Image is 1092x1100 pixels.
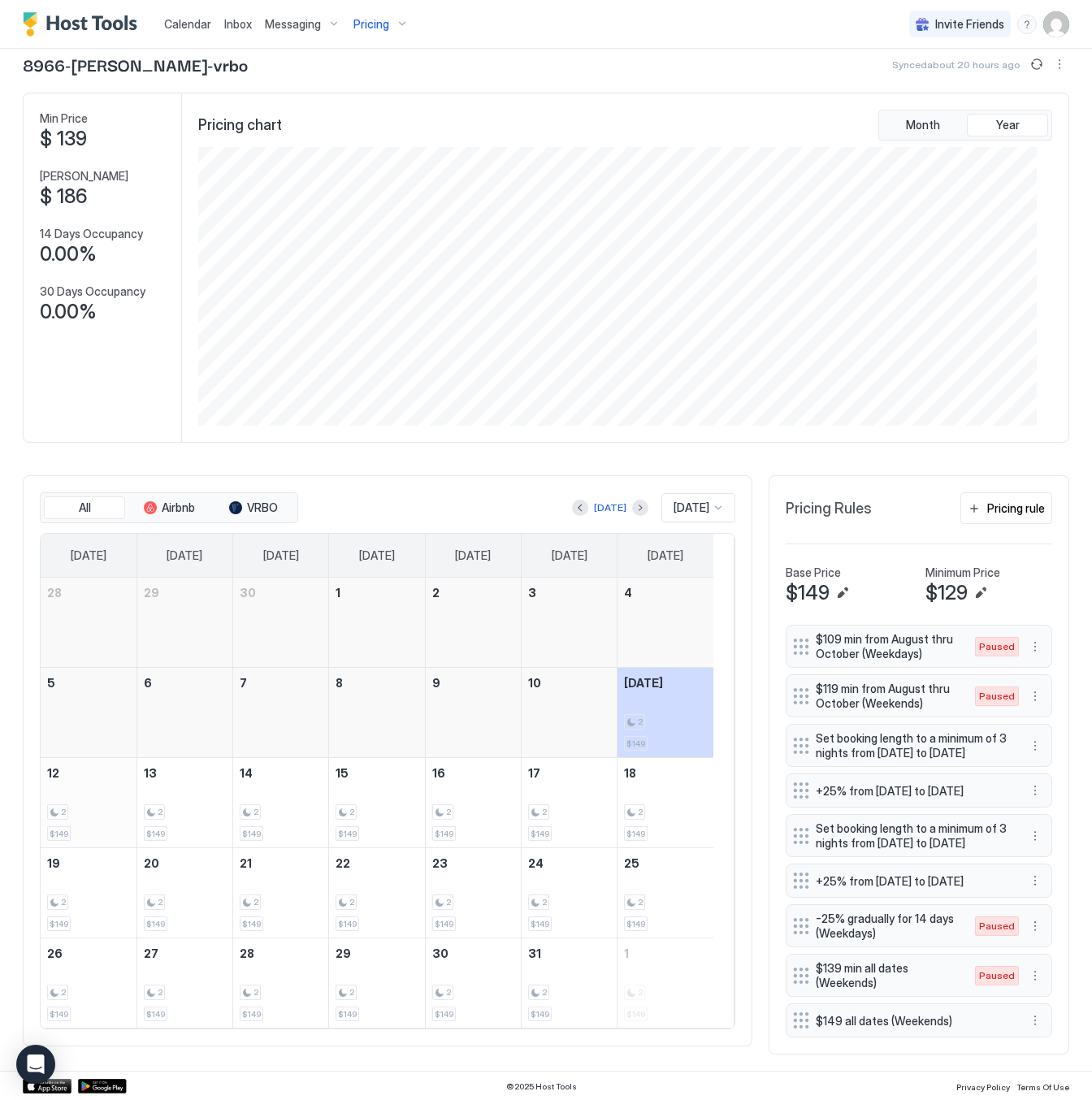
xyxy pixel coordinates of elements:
span: 1 [336,586,340,600]
span: 30 [432,946,448,960]
span: 1 [624,946,629,960]
button: All [44,496,125,519]
span: $149 [626,919,645,929]
div: menu [1025,686,1045,706]
td: September 28, 2025 [41,578,136,668]
a: October 24, 2025 [522,848,617,878]
button: More options [1025,871,1045,890]
a: October 7, 2025 [233,668,328,698]
span: $139 min all dates (Weekends) [816,961,959,990]
span: Synced about 20 hours ago [892,58,1020,71]
span: $149 [435,919,453,929]
span: Paused [979,919,1015,933]
span: $149 [435,829,453,839]
td: November 1, 2025 [617,938,713,1029]
span: 13 [144,766,157,780]
span: Year [996,118,1020,132]
span: 2 [158,897,162,907]
span: 2 [253,807,258,817]
span: 2 [158,987,162,998]
div: menu [1025,966,1045,985]
td: October 15, 2025 [329,758,425,848]
a: Thursday [439,534,507,578]
td: October 8, 2025 [329,668,425,758]
span: 6 [144,676,152,690]
span: 2 [542,987,547,998]
span: 25 [624,856,639,870]
div: App Store [23,1079,71,1094]
button: Month [882,114,964,136]
a: October 4, 2025 [617,578,713,608]
span: Inbox [224,17,252,31]
a: October 15, 2025 [329,758,424,788]
div: menu [1025,637,1045,656]
div: [DATE] [594,500,626,515]
a: Tuesday [247,534,315,578]
span: $149 [146,1009,165,1020]
div: Set booking length to a minimum of 3 nights from [DATE] to [DATE] menu [786,814,1052,857]
td: October 23, 2025 [425,848,521,938]
span: $149 [146,829,165,839]
button: More options [1025,916,1045,936]
a: Inbox [224,15,252,32]
a: October 25, 2025 [617,848,713,878]
span: 2 [432,586,440,600]
div: Set booking length to a minimum of 3 nights from [DATE] to [DATE] menu [786,724,1052,767]
span: [PERSON_NAME] [40,169,128,184]
button: [DATE] [591,498,629,518]
span: Paused [979,968,1015,983]
a: October 14, 2025 [233,758,328,788]
div: +25% from [DATE] to [DATE] menu [786,773,1052,808]
a: October 22, 2025 [329,848,424,878]
span: [DATE] [674,500,709,515]
a: Terms Of Use [1016,1077,1069,1094]
a: October 10, 2025 [522,668,617,698]
td: October 31, 2025 [521,938,617,1029]
span: Pricing Rules [786,500,872,518]
button: More options [1025,686,1045,706]
a: Wednesday [343,534,411,578]
button: Next month [632,500,648,516]
span: Set booking length to a minimum of 3 nights from [DATE] to [DATE] [816,821,1009,850]
a: Sunday [54,534,123,578]
span: $149 [531,919,549,929]
a: September 28, 2025 [41,578,136,608]
td: October 12, 2025 [41,758,136,848]
span: 27 [144,946,158,960]
a: October 13, 2025 [137,758,232,788]
a: Friday [535,534,604,578]
span: 31 [528,946,541,960]
span: 30 Days Occupancy [40,284,145,299]
span: 29 [144,586,159,600]
div: menu [1025,736,1045,756]
button: Pricing rule [960,492,1052,524]
span: 2 [638,897,643,907]
span: $149 [146,919,165,929]
td: October 25, 2025 [617,848,713,938]
span: 20 [144,856,159,870]
a: Saturday [631,534,700,578]
span: $109 min from August thru October (Weekdays) [816,632,959,660]
a: October 19, 2025 [41,848,136,878]
span: 2 [349,897,354,907]
span: Invite Friends [935,17,1004,32]
span: 26 [47,946,63,960]
div: menu [1050,54,1069,74]
span: $149 [50,829,68,839]
span: [DATE] [624,676,663,690]
span: [DATE] [552,548,587,563]
span: 29 [336,946,351,960]
span: Base Price [786,565,841,580]
a: October 23, 2025 [426,848,521,878]
button: Previous month [572,500,588,516]
td: October 22, 2025 [329,848,425,938]
span: 2 [446,897,451,907]
a: September 30, 2025 [233,578,328,608]
span: 2 [349,807,354,817]
td: October 29, 2025 [329,938,425,1029]
span: [DATE] [71,548,106,563]
td: October 13, 2025 [136,758,232,848]
div: Open Intercom Messenger [16,1045,55,1084]
span: 4 [624,586,632,600]
div: $139 min all dates (Weekends) Pausedmenu [786,954,1052,997]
